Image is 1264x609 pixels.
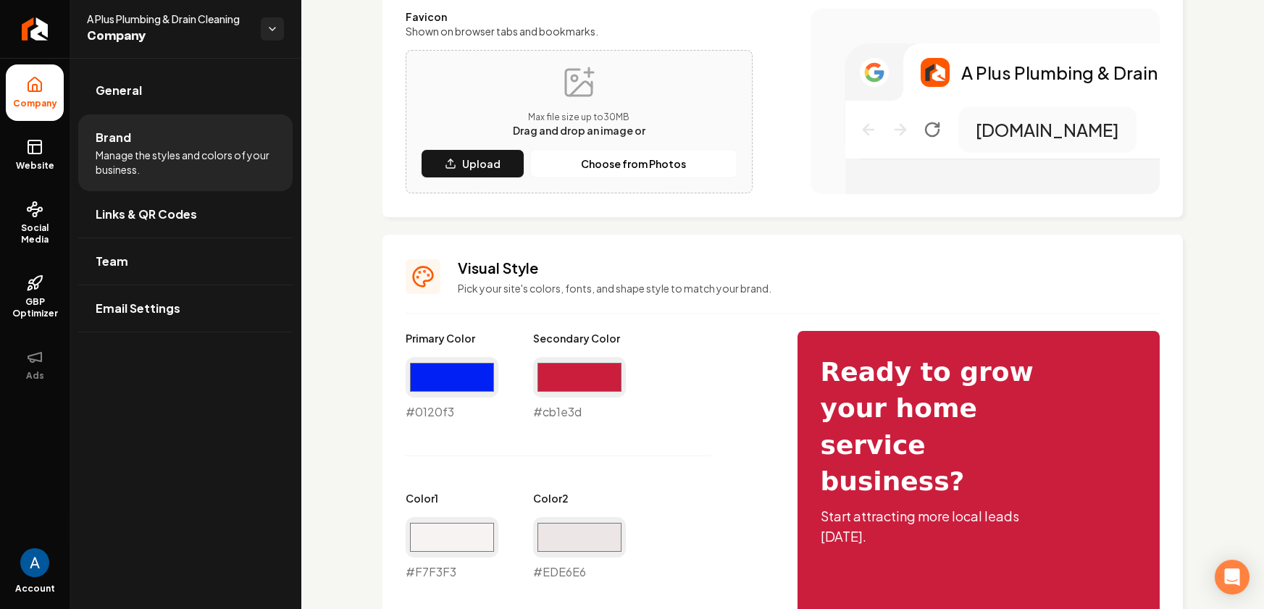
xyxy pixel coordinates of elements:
[421,149,524,178] button: Upload
[78,191,293,238] a: Links & QR Codes
[406,357,498,421] div: #0120f3
[533,331,626,345] label: Secondary Color
[96,82,142,99] span: General
[15,583,55,595] span: Account
[20,548,49,577] img: Andrew Magana
[96,300,180,317] span: Email Settings
[533,357,626,421] div: #cb1e3d
[6,222,64,245] span: Social Media
[530,149,737,178] button: Choose from Photos
[458,258,1160,278] h3: Visual Style
[87,12,249,26] span: A Plus Plumbing & Drain Cleaning
[961,61,1235,84] p: A Plus Plumbing & Drain Cleaning
[20,548,49,577] button: Open user button
[581,156,686,171] p: Choose from Photos
[96,148,275,177] span: Manage the styles and colors of your business.
[513,112,645,123] p: Max file size up to 30 MB
[533,491,626,505] label: Color 2
[533,517,626,581] div: #EDE6E6
[458,281,1160,295] p: Pick your site's colors, fonts, and shape style to match your brand.
[921,58,950,87] img: Logo
[96,253,128,270] span: Team
[6,263,64,331] a: GBP Optimizer
[96,129,131,146] span: Brand
[406,491,498,505] label: Color 1
[10,160,60,172] span: Website
[22,17,49,41] img: Rebolt Logo
[406,517,498,581] div: #F7F3F3
[6,127,64,183] a: Website
[406,9,753,24] label: Favicon
[87,26,249,46] span: Company
[1215,560,1250,595] div: Open Intercom Messenger
[513,124,645,137] span: Drag and drop an image or
[462,156,501,171] p: Upload
[7,98,63,109] span: Company
[6,337,64,393] button: Ads
[78,285,293,332] a: Email Settings
[6,296,64,319] span: GBP Optimizer
[20,370,50,382] span: Ads
[96,206,197,223] span: Links & QR Codes
[976,118,1119,141] p: [DOMAIN_NAME]
[6,189,64,257] a: Social Media
[78,238,293,285] a: Team
[406,24,753,38] label: Shown on browser tabs and bookmarks.
[406,331,498,345] label: Primary Color
[78,67,293,114] a: General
